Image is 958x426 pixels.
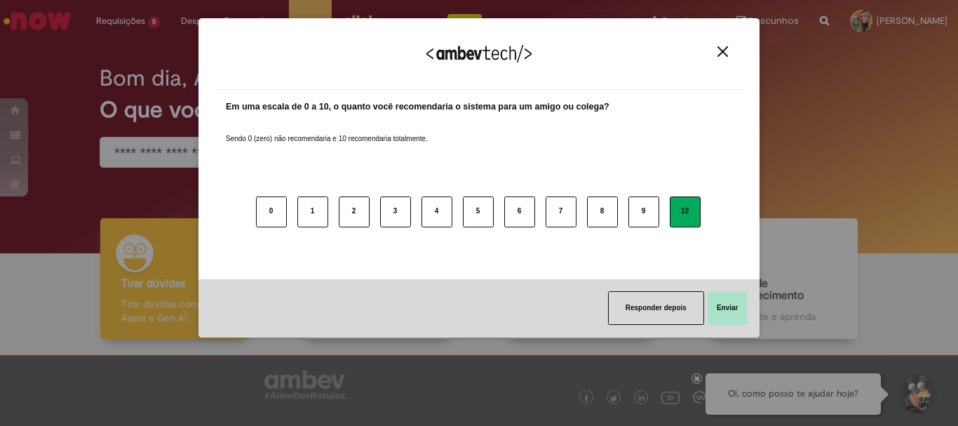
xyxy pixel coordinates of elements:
img: Logo Ambevtech [426,45,532,62]
button: Responder depois [608,291,704,325]
button: 2 [339,197,370,227]
button: 8 [587,197,618,227]
button: 4 [421,197,452,227]
button: 9 [628,197,659,227]
button: 7 [546,197,576,227]
img: Close [717,46,728,57]
button: Close [713,46,732,58]
label: Em uma escala de 0 a 10, o quanto você recomendaria o sistema para um amigo ou colega? [226,100,609,114]
button: 6 [504,197,535,227]
button: 1 [297,197,328,227]
button: Enviar [708,291,748,325]
label: Sendo 0 (zero) não recomendaria e 10 recomendaria totalmente. [226,117,428,144]
button: 5 [463,197,494,227]
button: 3 [380,197,411,227]
button: 10 [670,197,701,227]
button: 0 [256,197,287,227]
